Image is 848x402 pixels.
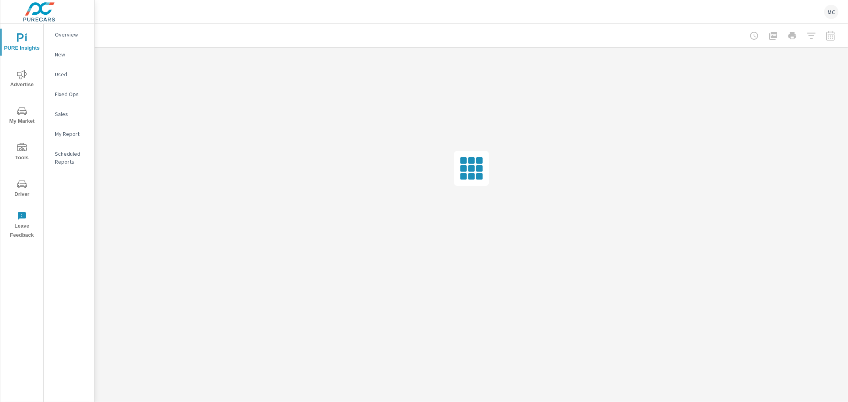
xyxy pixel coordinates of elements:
[55,50,88,58] p: New
[44,29,94,41] div: Overview
[3,143,41,162] span: Tools
[55,150,88,166] p: Scheduled Reports
[44,88,94,100] div: Fixed Ops
[44,128,94,140] div: My Report
[55,70,88,78] p: Used
[55,130,88,138] p: My Report
[824,5,838,19] div: MC
[44,48,94,60] div: New
[0,24,43,243] div: nav menu
[44,68,94,80] div: Used
[3,211,41,240] span: Leave Feedback
[3,33,41,53] span: PURE Insights
[55,31,88,39] p: Overview
[3,180,41,199] span: Driver
[55,110,88,118] p: Sales
[44,148,94,168] div: Scheduled Reports
[55,90,88,98] p: Fixed Ops
[3,106,41,126] span: My Market
[44,108,94,120] div: Sales
[3,70,41,89] span: Advertise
